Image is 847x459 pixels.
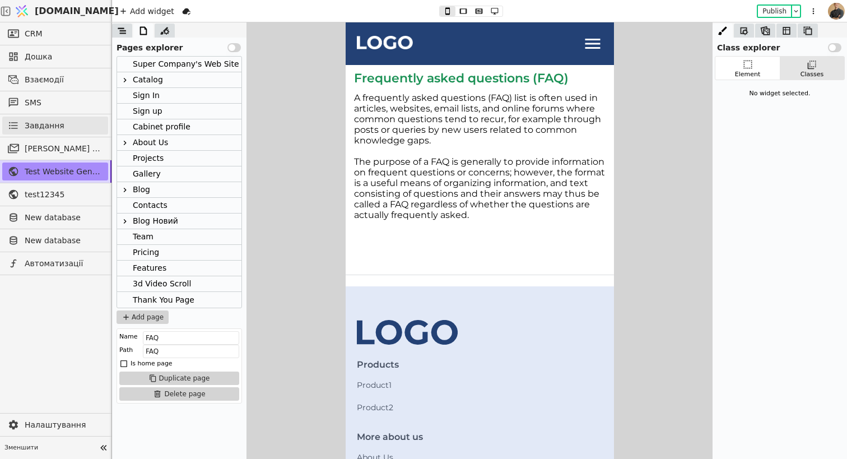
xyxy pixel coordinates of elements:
[11,352,257,374] div: Product1
[25,419,103,431] span: Налаштування
[25,258,103,270] span: Автоматизації
[25,74,103,86] span: Взаємодії
[2,25,108,43] a: CRM
[133,104,162,119] div: Sign up
[2,254,108,272] a: Автоматизації
[117,292,241,308] div: Thank You Page
[133,135,168,150] div: About Us
[133,261,166,276] div: Features
[25,51,103,63] span: Дошка
[11,374,257,397] div: Product2
[133,57,239,72] div: Super Company's Web Site
[11,408,257,421] div: More about us
[8,134,260,198] p: The purpose of a FAQ is generally to provide information on frequent questions or concerns; howev...
[119,387,239,401] button: Delete page
[715,85,845,103] div: No widget selected.
[8,70,260,123] p: A frequently asked questions (FAQ) list is often used in articles, websites, email lists, and onl...
[25,28,43,40] span: CRM
[25,212,103,224] span: New database
[2,186,108,203] a: test12345
[117,261,241,276] div: Features
[117,104,241,119] div: Sign up
[11,424,257,447] div: About Us
[8,48,260,64] div: Frequently asked questions (FAQ)
[133,245,159,260] div: Pricing
[117,310,169,324] button: Add page
[13,1,30,22] img: Logo
[119,372,239,385] button: Duplicate page
[25,120,64,132] span: Завдання
[735,70,761,80] div: Element
[133,151,164,166] div: Projects
[131,358,173,369] div: Is home page
[117,166,241,182] div: Gallery
[11,298,112,322] img: 1642769055292-logo-template-blue.svg
[2,231,108,249] a: New database
[25,235,103,247] span: New database
[133,88,160,103] div: Sign In
[133,198,167,213] div: Contacts
[112,38,246,54] div: Pages explorer
[117,229,241,245] div: Team
[2,140,108,157] a: [PERSON_NAME] розсилки
[133,292,194,308] div: Thank You Page
[2,48,108,66] a: Дошка
[11,336,257,349] div: Products
[801,70,823,80] div: Classes
[117,72,241,88] div: Catalog
[117,135,241,151] div: About Us
[117,57,241,72] div: Super Company's Web Site
[25,143,103,155] span: [PERSON_NAME] розсилки
[117,119,241,135] div: Cabinet profile
[117,276,241,292] div: 3d Video Scroll
[133,229,153,244] div: Team
[133,119,190,135] div: Cabinet profile
[133,182,150,197] div: Blog
[25,189,103,201] span: test12345
[2,163,108,180] a: Test Website General template
[117,214,241,229] div: Blog Новий
[117,182,241,198] div: Blog
[117,4,178,18] div: Add widget
[117,198,241,214] div: Contacts
[713,38,847,54] div: Class explorer
[4,443,96,453] span: Зменшити
[2,416,108,434] a: Налаштування
[119,331,137,342] div: Name
[11,1,112,22] a: [DOMAIN_NAME]
[133,166,161,182] div: Gallery
[133,276,191,291] div: 3d Video Scroll
[117,88,241,104] div: Sign In
[119,345,133,356] div: Path
[758,6,791,17] button: Publish
[133,72,163,87] div: Catalog
[25,166,103,178] span: Test Website General template
[11,13,67,27] img: 1564776595835-white-logo.png
[35,4,119,18] span: [DOMAIN_NAME]
[2,117,108,135] a: Завдання
[117,151,241,166] div: Projects
[2,94,108,112] a: SMS
[237,11,257,31] img: 1559650414102-menu-48.png
[25,97,103,109] span: SMS
[117,245,241,261] div: Pricing
[2,208,108,226] a: New database
[133,214,178,229] div: Blog Новий
[2,71,108,89] a: Взаємодії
